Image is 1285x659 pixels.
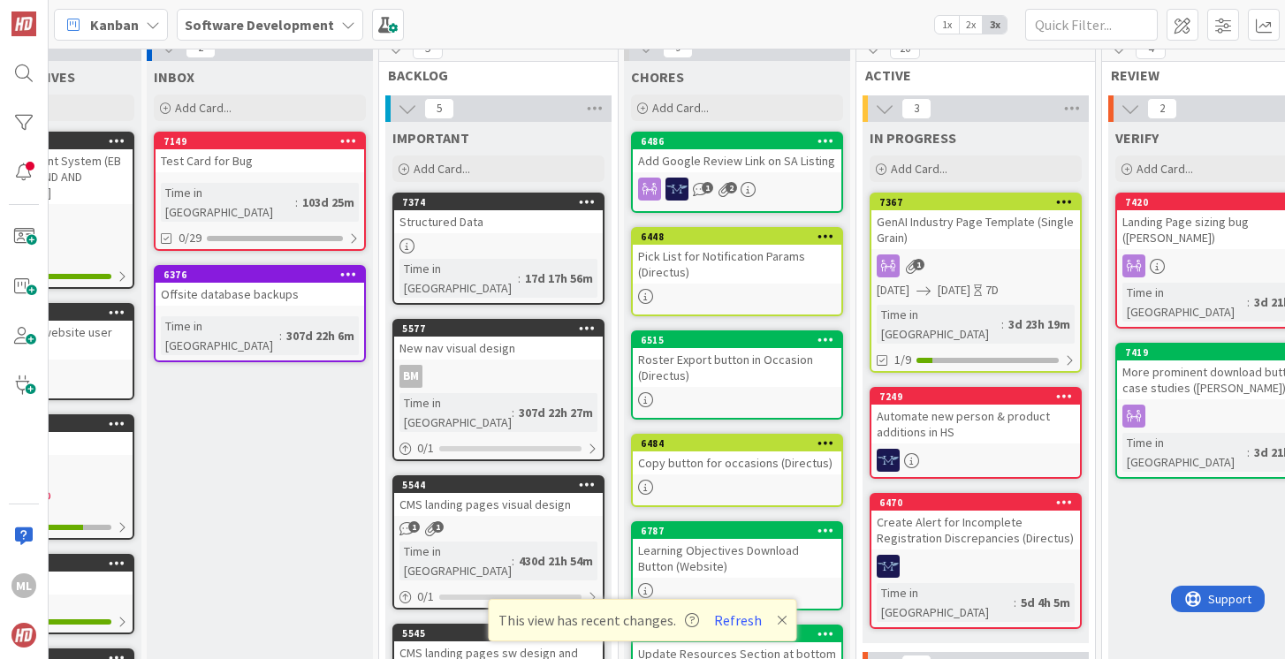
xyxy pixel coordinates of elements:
a: 6515Roster Export button in Occasion (Directus) [631,330,843,420]
div: 6515 [641,334,841,346]
span: INBOX [154,68,194,86]
span: : [512,551,514,571]
span: 3 [901,98,931,119]
div: Roster Export button in Occasion (Directus) [633,348,841,387]
div: 6484 [633,436,841,451]
a: 6484Copy button for occasions (Directus) [631,434,843,507]
span: [DATE] [877,281,909,299]
span: 5 [424,98,454,119]
span: Add Card... [891,161,947,177]
div: 7374 [402,196,603,208]
span: : [279,326,282,345]
a: 7374Structured DataTime in [GEOGRAPHIC_DATA]:17d 17h 56m [392,193,604,305]
button: Refresh [708,609,768,632]
div: CMS landing pages visual design [394,493,603,516]
div: Create Alert for Incomplete Registration Discrepancies (Directus) [871,511,1080,549]
img: avatar [11,623,36,648]
div: MH [871,449,1080,472]
div: Time in [GEOGRAPHIC_DATA] [1122,433,1247,472]
div: 7149Test Card for Bug [156,133,364,172]
span: 1x [935,16,959,34]
div: 5577 [402,322,603,335]
div: 5577 [394,321,603,337]
div: 6376 [163,269,364,281]
span: BACKLOG [388,66,596,84]
div: 7149 [163,135,364,148]
div: Time in [GEOGRAPHIC_DATA] [1122,283,1247,322]
span: : [295,193,298,212]
div: 6470 [879,496,1080,509]
div: Add Google Review Link on SA Listing [633,149,841,172]
div: Time in [GEOGRAPHIC_DATA] [877,305,1001,344]
div: MH [871,555,1080,578]
div: 7367GenAI Industry Page Template (Single Grain) [871,194,1080,249]
span: 0 / 1 [417,587,434,606]
span: : [1001,314,1004,334]
span: Add Card... [175,100,232,116]
a: 7249Automate new person & product additions in HSMH [870,387,1082,479]
div: Test Card for Bug [156,149,364,172]
div: Time in [GEOGRAPHIC_DATA] [399,393,512,432]
div: 7D [985,281,999,299]
span: 3x [983,16,1007,34]
span: : [1014,593,1016,612]
div: 6515Roster Export button in Occasion (Directus) [633,332,841,387]
span: IN PROGRESS [870,129,956,147]
div: 6470Create Alert for Incomplete Registration Discrepancies (Directus) [871,495,1080,549]
span: 0 / 1 [417,439,434,458]
div: 307d 22h 6m [282,326,359,345]
span: Add Card... [652,100,709,116]
div: 6486 [641,135,841,148]
div: 7374Structured Data [394,194,603,233]
div: 7149 [156,133,364,149]
div: BM [394,365,603,388]
a: 5544CMS landing pages visual designTime in [GEOGRAPHIC_DATA]:430d 21h 54m0/1 [392,475,604,610]
div: New nav visual design [394,337,603,360]
div: 5544 [394,477,603,493]
div: 6470 [871,495,1080,511]
div: 6448Pick List for Notification Params (Directus) [633,229,841,284]
span: 1 [702,182,713,193]
a: 7367GenAI Industry Page Template (Single Grain)[DATE][DATE]7DTime in [GEOGRAPHIC_DATA]:3d 23h 19m1/9 [870,193,1082,373]
div: Time in [GEOGRAPHIC_DATA] [161,316,279,355]
span: 2x [959,16,983,34]
img: MH [877,555,900,578]
img: Visit kanbanzone.com [11,11,36,36]
b: Software Development [185,16,334,34]
span: : [1247,292,1250,312]
div: 5d 4h 5m [1016,593,1075,612]
div: 6787 [641,525,841,537]
div: 0/1 [394,437,603,459]
span: 1 [408,521,420,533]
a: 6787Learning Objectives Download Button (Website) [631,521,843,610]
div: 6787 [633,523,841,539]
div: 17d 17h 56m [521,269,597,288]
div: 6484Copy button for occasions (Directus) [633,436,841,474]
span: [DATE] [938,281,970,299]
span: ACTIVE [865,66,1073,84]
div: 6787Learning Objectives Download Button (Website) [633,523,841,578]
div: 6486 [633,133,841,149]
div: Copy button for occasions (Directus) [633,451,841,474]
div: Time in [GEOGRAPHIC_DATA] [399,542,512,580]
div: Time in [GEOGRAPHIC_DATA] [161,183,295,222]
div: 5577New nav visual design [394,321,603,360]
div: 7367 [879,196,1080,208]
span: Add Card... [1137,161,1193,177]
a: 5577New nav visual designBMTime in [GEOGRAPHIC_DATA]:307d 22h 27m0/1 [392,319,604,461]
a: 6486Add Google Review Link on SA ListingMH [631,132,843,213]
span: IMPORTANT [392,129,469,147]
div: 3d 23h 19m [1004,314,1075,334]
a: 6448Pick List for Notification Params (Directus) [631,227,843,316]
span: VERIFY [1115,129,1159,147]
a: 6470Create Alert for Incomplete Registration Discrepancies (Directus)MHTime in [GEOGRAPHIC_DATA]:... [870,493,1082,629]
div: 103d 25m [298,193,359,212]
span: 0/29 [179,229,201,247]
a: 7149Test Card for BugTime in [GEOGRAPHIC_DATA]:103d 25m0/29 [154,132,366,251]
div: Time in [GEOGRAPHIC_DATA] [399,259,518,298]
div: 7374 [394,194,603,210]
div: 0/1 [394,586,603,608]
div: 307d 22h 27m [514,403,597,422]
div: 5545 [402,627,603,640]
div: 5544CMS landing pages visual design [394,477,603,516]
